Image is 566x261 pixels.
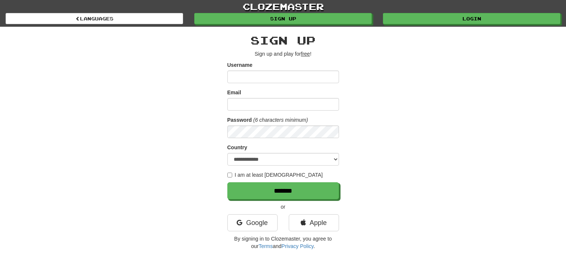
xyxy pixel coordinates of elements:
[227,203,339,211] p: or
[289,214,339,231] a: Apple
[227,34,339,46] h2: Sign up
[259,243,273,249] a: Terms
[227,50,339,58] p: Sign up and play for !
[281,243,313,249] a: Privacy Policy
[383,13,560,24] a: Login
[227,89,241,96] label: Email
[227,171,323,179] label: I am at least [DEMOGRAPHIC_DATA]
[194,13,372,24] a: Sign up
[227,214,278,231] a: Google
[227,144,247,151] label: Country
[253,117,308,123] em: (6 characters minimum)
[6,13,183,24] a: Languages
[227,235,339,250] p: By signing in to Clozemaster, you agree to our and .
[301,51,310,57] u: free
[227,173,232,177] input: I am at least [DEMOGRAPHIC_DATA]
[227,116,252,124] label: Password
[227,61,253,69] label: Username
